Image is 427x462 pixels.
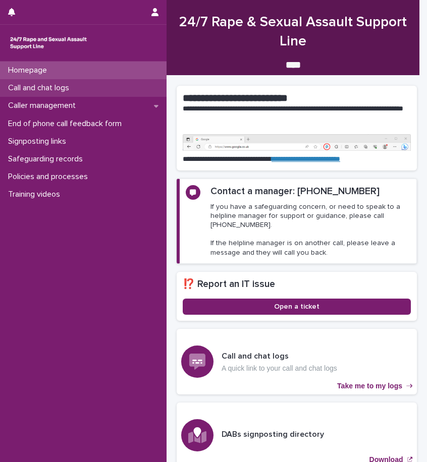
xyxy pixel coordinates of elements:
p: Training videos [4,190,68,199]
h3: Call and chat logs [222,351,337,362]
h2: Contact a manager: [PHONE_NUMBER] [210,185,380,198]
h2: ⁉️ Report an IT issue [183,278,411,291]
img: https%3A%2F%2Fcdn.document360.io%2F0deca9d6-0dac-4e56-9e8f-8d9979bfce0e%2FImages%2FDocumentation%... [183,134,411,151]
span: Open a ticket [274,303,319,310]
p: Homepage [4,66,55,75]
h1: 24/7 Rape & Sexual Assault Support Line [177,13,409,50]
p: Caller management [4,101,84,110]
p: Take me to my logs [337,382,402,390]
a: Open a ticket [183,299,411,315]
p: End of phone call feedback form [4,119,130,129]
p: A quick link to your call and chat logs [222,364,337,373]
p: Signposting links [4,137,74,146]
p: Call and chat logs [4,83,77,93]
img: rhQMoQhaT3yELyF149Cw [8,33,89,53]
p: Safeguarding records [4,154,91,164]
p: If you have a safeguarding concern, or need to speak to a helpline manager for support or guidanc... [210,202,410,257]
h3: DABs signposting directory [222,429,324,440]
p: Policies and processes [4,172,96,182]
a: Take me to my logs [177,329,417,394]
